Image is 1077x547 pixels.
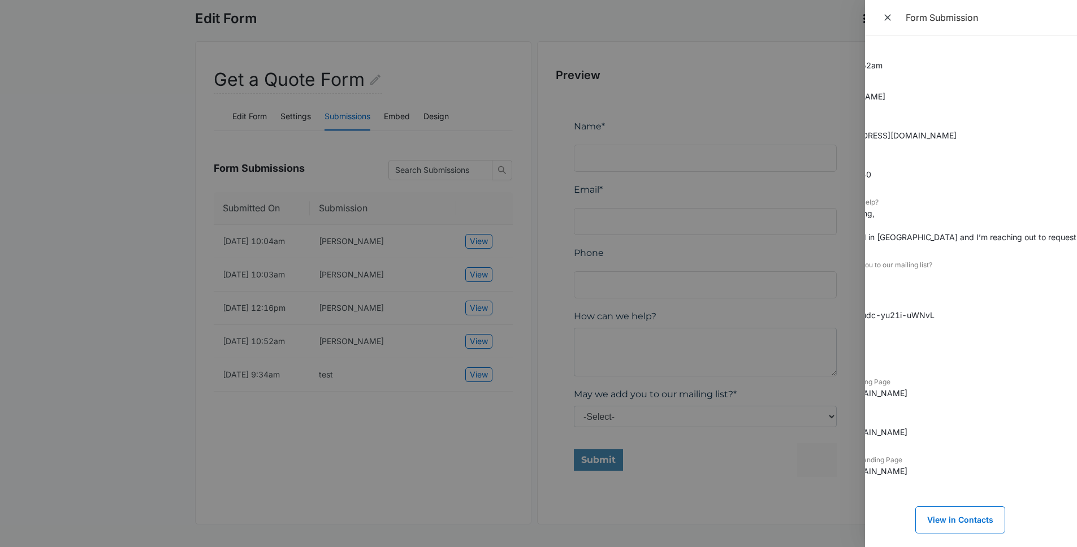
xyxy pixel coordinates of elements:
dt: Conversion Landing Page [820,455,1005,465]
dd: [URL][DOMAIN_NAME] [820,465,1005,477]
dt: Program [820,338,1005,348]
button: Close [879,9,899,26]
iframe: reCAPTCHA [223,323,368,357]
span: Submit [7,335,42,345]
dt: Name [820,80,1005,90]
dd: [EMAIL_ADDRESS][DOMAIN_NAME] [820,129,1005,141]
dt: Original Landing Page [820,377,1005,387]
dd: Yes [820,270,1005,282]
span: Close [882,10,896,25]
dd: [PERSON_NAME] [820,90,1005,102]
dt: Submitted On [820,49,1005,59]
dd: [URL][DOMAIN_NAME] [820,426,1005,438]
dt: Tracking ID [820,299,1005,309]
dd: 9094896540 [820,168,1005,180]
dt: Referrer [820,416,1005,426]
dd: [URL][DOMAIN_NAME] [820,387,1005,399]
dt: Phone [820,158,1005,168]
dd: [DATE] 10:52am [820,59,1005,71]
dd: 28BA4-KRudc-yu21i-uWNvL [820,309,1005,321]
button: View in Contacts [915,506,1005,533]
dt: Email [820,119,1005,129]
dt: May we add you to our mailing list? [820,260,1005,270]
dd: ads [820,348,1005,360]
div: Form Submission [906,11,1063,24]
dt: How can we help? [820,197,1005,207]
dd: Good morning, I am located in [GEOGRAPHIC_DATA] and I’m reaching out to request a quote for a sep... [820,207,1005,243]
